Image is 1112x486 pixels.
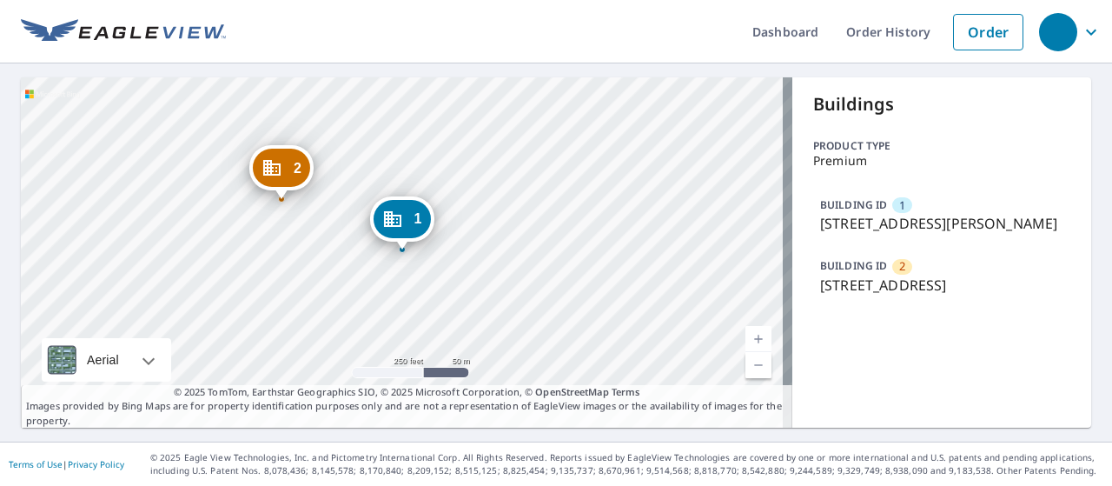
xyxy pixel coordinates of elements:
a: Current Level 17, Zoom In [745,326,771,352]
div: Aerial [42,338,171,382]
p: Buildings [813,91,1070,117]
span: © 2025 TomTom, Earthstar Geographics SIO, © 2025 Microsoft Corporation, © [174,385,640,400]
p: Premium [813,154,1070,168]
p: © 2025 Eagle View Technologies, Inc. and Pictometry International Corp. All Rights Reserved. Repo... [150,451,1103,477]
p: BUILDING ID [820,258,887,273]
div: Dropped pin, building 1, Commercial property, 5000 Frederica St Owensboro, KY 42301 [369,196,434,250]
p: Product type [813,138,1070,154]
a: Terms of Use [9,458,63,470]
p: | [9,459,124,469]
a: Order [953,14,1023,50]
p: BUILDING ID [820,197,887,212]
span: 2 [294,162,301,175]
a: Terms [612,385,640,398]
img: EV Logo [21,19,226,45]
div: Aerial [82,338,124,382]
p: Images provided by Bing Maps are for property identification purposes only and are not a represen... [21,385,792,429]
span: 2 [899,258,905,275]
a: OpenStreetMap [535,385,608,398]
span: 1 [414,212,421,225]
a: Current Level 17, Zoom Out [745,352,771,378]
div: Dropped pin, building 2, Commercial property, 4037 Towne Square Ct Owensboro, KY 42301 [249,145,314,199]
span: 1 [899,197,905,214]
p: [STREET_ADDRESS] [820,275,1063,296]
a: Privacy Policy [68,458,124,470]
p: [STREET_ADDRESS][PERSON_NAME] [820,213,1063,234]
